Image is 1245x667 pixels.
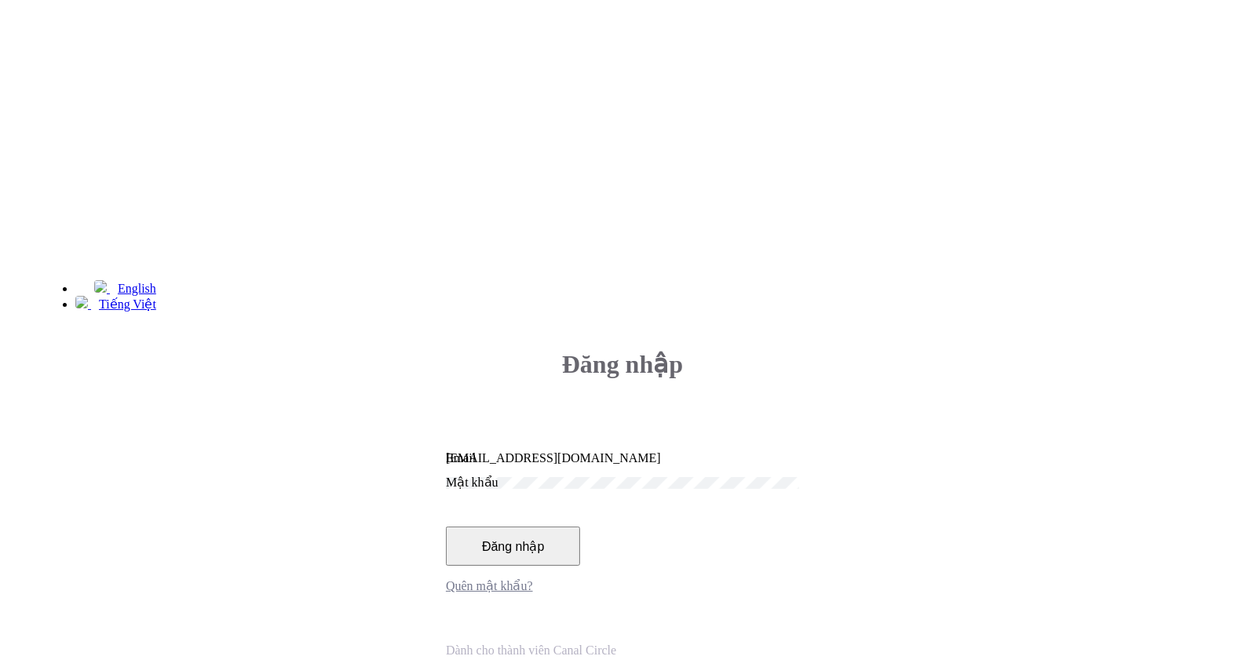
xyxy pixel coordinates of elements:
a: English [94,282,156,295]
span: Dành cho thành viên Canal Circle [446,643,616,657]
a: Quên mật khẩu? [446,579,533,592]
h4: Cổng thông tin quản lý [50,130,525,148]
span: English [118,282,156,295]
span: Tiếng Việt [99,297,156,311]
a: Tiếng Việt [75,297,156,311]
img: 226-united-states.svg [94,280,107,293]
h3: Đăng nhập [446,349,799,379]
h3: Chào mừng đến [GEOGRAPHIC_DATA] [50,69,525,99]
button: Đăng nhập [446,527,580,566]
input: Email [446,451,799,465]
img: 220-vietnam.svg [75,296,88,308]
